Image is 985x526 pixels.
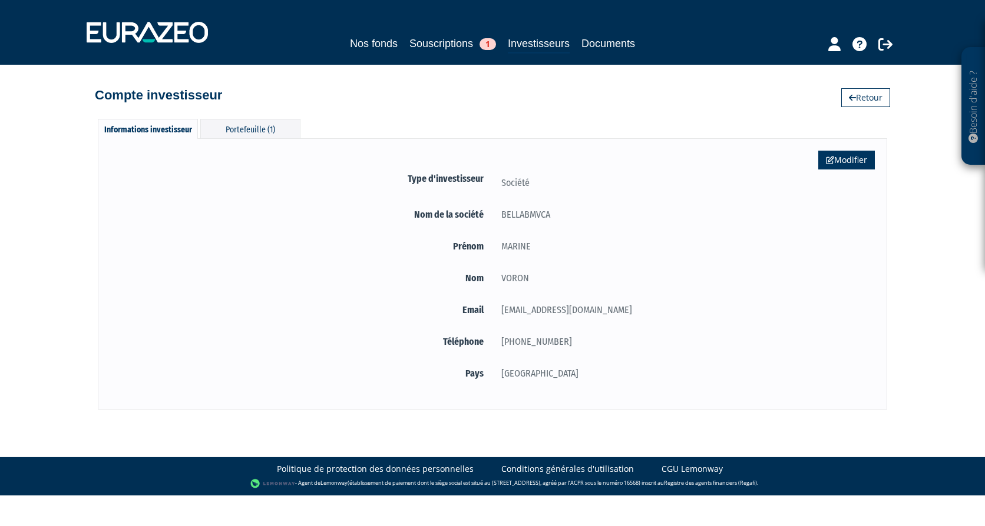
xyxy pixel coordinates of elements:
[12,478,973,490] div: - Agent de (établissement de paiement dont le siège social est situé au [STREET_ADDRESS], agréé p...
[98,119,198,139] div: Informations investisseur
[492,207,875,222] div: BELLABMVCA
[492,334,875,349] div: [PHONE_NUMBER]
[841,88,890,107] a: Retour
[967,54,980,159] p: Besoin d'aide ?
[110,302,492,317] label: Email
[501,463,634,475] a: Conditions générales d'utilisation
[492,271,875,285] div: VORON
[110,366,492,381] label: Pays
[409,35,496,52] a: Souscriptions1
[508,35,570,54] a: Investisseurs
[110,271,492,285] label: Nom
[87,22,208,43] img: 1732889491-logotype_eurazeo_blanc_rvb.png
[200,119,300,138] div: Portefeuille (1)
[110,334,492,349] label: Téléphone
[664,480,757,487] a: Registre des agents financiers (Regafi)
[320,480,348,487] a: Lemonway
[110,171,492,186] label: Type d'investisseur
[480,38,496,50] span: 1
[581,35,635,52] a: Documents
[492,175,875,190] div: Société
[95,88,222,102] h4: Compte investisseur
[492,302,875,317] div: [EMAIL_ADDRESS][DOMAIN_NAME]
[250,478,296,490] img: logo-lemonway.png
[492,239,875,254] div: MARINE
[277,463,474,475] a: Politique de protection des données personnelles
[818,151,875,169] a: Modifier
[110,207,492,222] label: Nom de la société
[350,35,398,52] a: Nos fonds
[662,463,723,475] a: CGU Lemonway
[492,366,875,381] div: [GEOGRAPHIC_DATA]
[110,239,492,254] label: Prénom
